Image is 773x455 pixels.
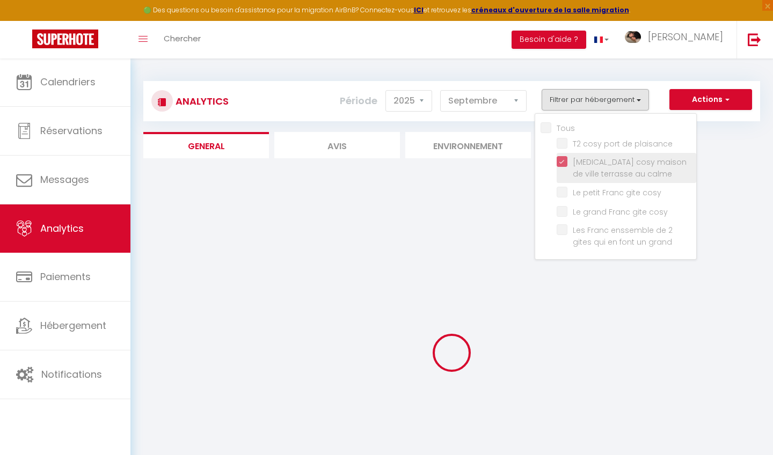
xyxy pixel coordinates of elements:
[40,124,103,137] span: Réservations
[40,222,84,235] span: Analytics
[173,89,229,113] h3: Analytics
[40,173,89,186] span: Messages
[143,132,269,158] li: General
[414,5,424,14] a: ICI
[32,30,98,48] img: Super Booking
[40,319,106,332] span: Hébergement
[573,157,687,179] span: [MEDICAL_DATA] cosy maison de ville terrasse au calme
[164,33,201,44] span: Chercher
[156,21,209,58] a: Chercher
[41,368,102,381] span: Notifications
[405,132,531,158] li: Environnement
[340,89,377,113] label: Période
[471,5,629,14] a: créneaux d'ouverture de la salle migration
[573,225,673,247] span: Les Franc enssemble de 2 gites qui en font un grand
[669,89,752,111] button: Actions
[9,4,41,36] button: Ouvrir le widget de chat LiveChat
[573,207,668,217] span: Le grand Franc gite cosy
[625,31,641,43] img: ...
[617,21,736,58] a: ... [PERSON_NAME]
[648,30,723,43] span: [PERSON_NAME]
[274,132,400,158] li: Avis
[40,75,96,89] span: Calendriers
[40,270,91,283] span: Paiements
[512,31,586,49] button: Besoin d'aide ?
[748,33,761,46] img: logout
[542,89,649,111] button: Filtrer par hébergement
